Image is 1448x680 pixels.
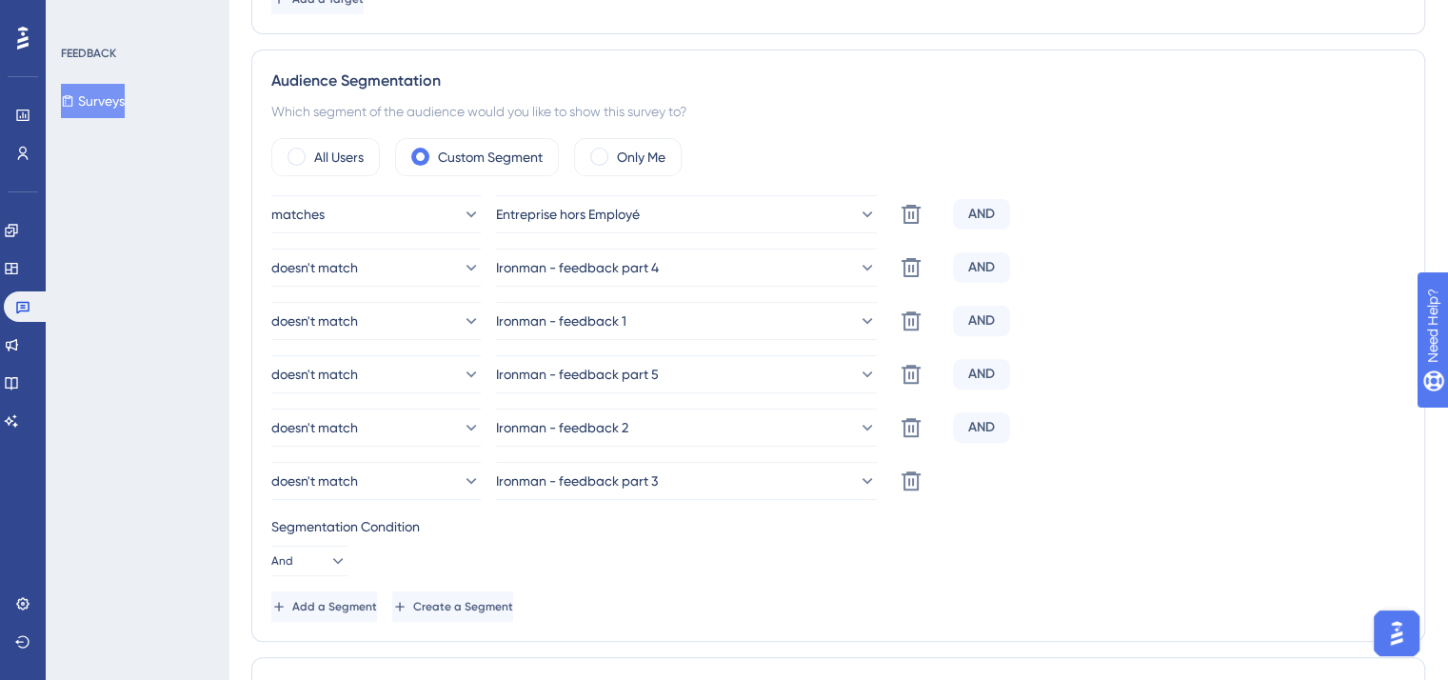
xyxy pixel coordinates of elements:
[61,46,116,61] div: FEEDBACK
[271,553,293,569] span: And
[496,470,658,492] span: Ironman - feedback part 3
[271,409,481,447] button: doesn't match
[271,515,1405,538] div: Segmentation Condition
[392,591,513,622] button: Create a Segment
[271,591,377,622] button: Add a Segment
[953,306,1010,336] div: AND
[30,595,45,610] button: Emoji picker
[81,10,111,41] img: Profile image for Simay
[496,409,877,447] button: Ironman - feedback 2
[953,412,1010,443] div: AND
[271,416,358,439] span: doesn't match
[953,199,1010,230] div: AND
[572,8,608,44] button: Home
[16,555,639,588] textarea: Message…
[1368,605,1425,662] iframe: UserGuiding AI Assistant Launcher
[271,546,347,576] button: And
[496,195,877,233] button: Entreprise hors Employé
[271,195,481,233] button: matches
[496,302,877,340] button: Ironman - feedback 1
[271,249,481,287] button: doesn't match
[496,363,659,386] span: Ironman - feedback part 5
[271,355,481,393] button: doesn't match
[496,249,877,287] button: Ironman - feedback part 4
[314,146,364,169] label: All Users
[45,5,119,28] span: Need Help?
[271,462,481,500] button: doesn't match
[271,302,481,340] button: doesn't match
[292,599,377,614] span: Add a Segment
[953,252,1010,283] div: AND
[438,146,543,169] label: Custom Segment
[608,8,643,42] div: Close
[601,588,631,618] button: Send a message…
[496,256,659,279] span: Ironman - feedback part 4
[12,8,49,44] button: go back
[617,146,665,169] label: Only Me
[271,70,1405,92] div: Audience Segmentation
[271,100,1405,123] div: Which segment of the audience would you like to show this survey to?
[496,416,628,439] span: Ironman - feedback 2
[146,18,238,32] h1: UserGuiding
[271,203,325,226] span: matches
[54,10,85,41] img: Profile image for Diênifer
[496,355,877,393] button: Ironman - feedback part 5
[271,363,358,386] span: doesn't match
[496,310,626,332] span: Ironman - feedback 1
[15,138,69,171] img: Typing
[271,470,358,492] span: doesn't match
[271,310,358,332] span: doesn't match
[61,84,125,118] button: Surveys
[413,599,513,614] span: Create a Segment
[496,462,877,500] button: Ironman - feedback part 3
[108,10,138,41] img: Profile image for Gabriel
[953,359,1010,390] div: AND
[496,203,640,226] span: Entreprise hors Employé
[271,256,358,279] span: doesn't match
